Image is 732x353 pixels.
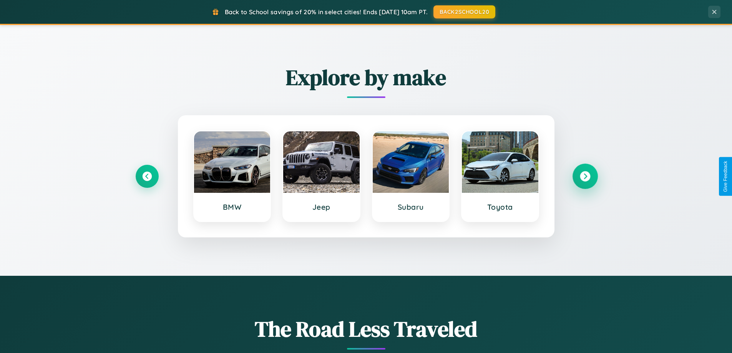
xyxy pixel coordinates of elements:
[202,202,263,212] h3: BMW
[225,8,428,16] span: Back to School savings of 20% in select cities! Ends [DATE] 10am PT.
[723,161,728,192] div: Give Feedback
[433,5,495,18] button: BACK2SCHOOL20
[380,202,442,212] h3: Subaru
[470,202,531,212] h3: Toyota
[136,314,597,344] h1: The Road Less Traveled
[291,202,352,212] h3: Jeep
[136,63,597,92] h2: Explore by make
